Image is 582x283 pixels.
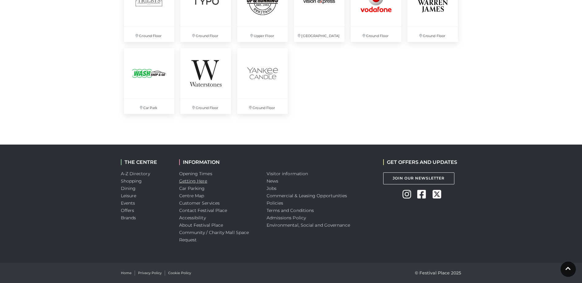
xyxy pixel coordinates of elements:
[180,27,231,42] p: Ground Floor
[121,200,135,206] a: Events
[177,45,234,117] a: Ground Floor
[234,45,291,117] a: Ground Floor
[267,193,347,198] a: Commercial & Leasing Opportunities
[179,193,204,198] a: Centre Map
[267,215,306,221] a: Admissions Policy
[415,269,461,277] p: © Festival Place 2025
[237,99,288,114] p: Ground Floor
[180,99,231,114] p: Ground Floor
[121,193,137,198] a: Leisure
[121,186,136,191] a: Dining
[383,172,454,184] a: Join Our Newsletter
[179,230,249,243] a: Community / Charity Mall Space Request
[294,27,345,42] p: [GEOGRAPHIC_DATA]
[124,99,175,114] p: Car Park
[351,27,401,42] p: Ground Floor
[179,215,206,221] a: Accessibility
[267,222,350,228] a: Environmental, Social and Governance
[121,45,178,117] a: Wash Shop and Go, Basingstoke, Festival Place, Hampshire Car Park
[121,215,136,221] a: Brands
[267,208,314,213] a: Terms and Conditions
[121,178,142,184] a: Shopping
[267,200,283,206] a: Policies
[121,159,170,165] h2: THE CENTRE
[267,186,276,191] a: Jobs
[121,171,150,176] a: A-Z Directory
[267,178,278,184] a: News
[124,27,175,42] p: Ground Floor
[179,208,227,213] a: Contact Festival Place
[124,48,175,99] img: Wash Shop and Go, Basingstoke, Festival Place, Hampshire
[407,27,458,42] p: Ground Floor
[138,270,162,276] a: Privacy Policy
[121,270,132,276] a: Home
[179,186,205,191] a: Car Parking
[267,171,308,176] a: Visitor information
[179,200,220,206] a: Customer Services
[237,27,288,42] p: Upper Floor
[179,222,223,228] a: About Festival Place
[121,208,134,213] a: Offers
[179,178,207,184] a: Getting Here
[179,171,212,176] a: Opening Times
[168,270,191,276] a: Cookie Policy
[383,159,457,165] h2: GET OFFERS AND UPDATES
[179,159,257,165] h2: INFORMATION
